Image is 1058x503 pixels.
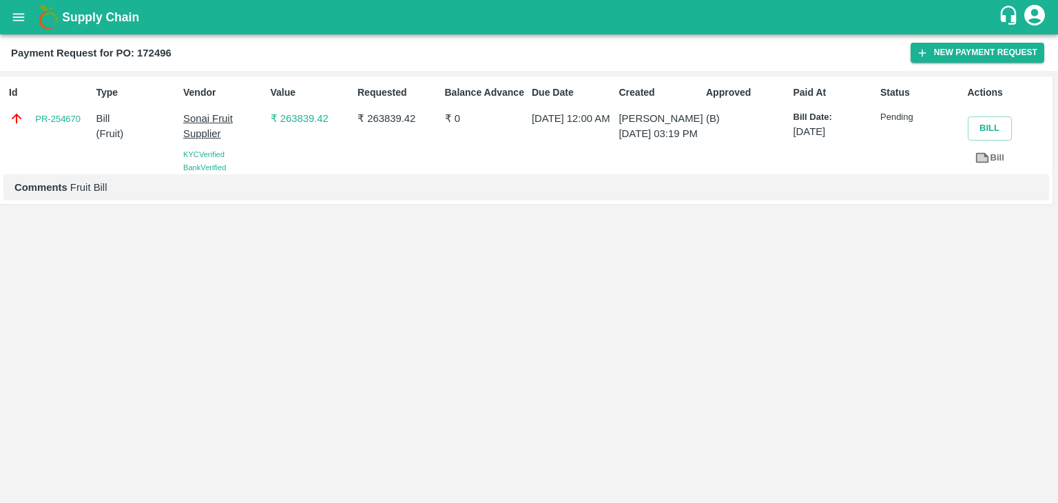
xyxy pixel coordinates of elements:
[96,126,178,141] p: ( Fruit )
[35,112,81,126] a: PR-254670
[968,85,1049,100] p: Actions
[3,1,34,33] button: open drawer
[96,111,178,126] p: Bill
[793,124,875,139] p: [DATE]
[445,111,526,126] p: ₹ 0
[14,180,1038,195] p: Fruit Bill
[619,111,701,126] p: [PERSON_NAME]
[619,126,701,141] p: [DATE] 03:19 PM
[532,111,613,126] p: [DATE] 12:00 AM
[880,111,962,124] p: Pending
[706,111,787,126] p: (B)
[968,116,1012,141] button: Bill
[62,8,998,27] a: Supply Chain
[357,85,439,100] p: Requested
[911,43,1044,63] button: New Payment Request
[183,85,264,100] p: Vendor
[445,85,526,100] p: Balance Advance
[1022,3,1047,32] div: account of current user
[34,3,62,31] img: logo
[11,48,172,59] b: Payment Request for PO: 172496
[9,85,90,100] p: Id
[271,111,352,126] p: ₹ 263839.42
[357,111,439,126] p: ₹ 263839.42
[998,5,1022,30] div: customer-support
[62,10,139,24] b: Supply Chain
[14,182,68,193] b: Comments
[793,111,875,124] p: Bill Date:
[271,85,352,100] p: Value
[183,150,225,158] span: KYC Verified
[532,85,613,100] p: Due Date
[96,85,178,100] p: Type
[183,111,264,142] p: Sonai Fruit Supplier
[183,163,226,172] span: Bank Verified
[793,85,875,100] p: Paid At
[880,85,962,100] p: Status
[706,85,787,100] p: Approved
[968,146,1012,170] a: Bill
[619,85,701,100] p: Created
